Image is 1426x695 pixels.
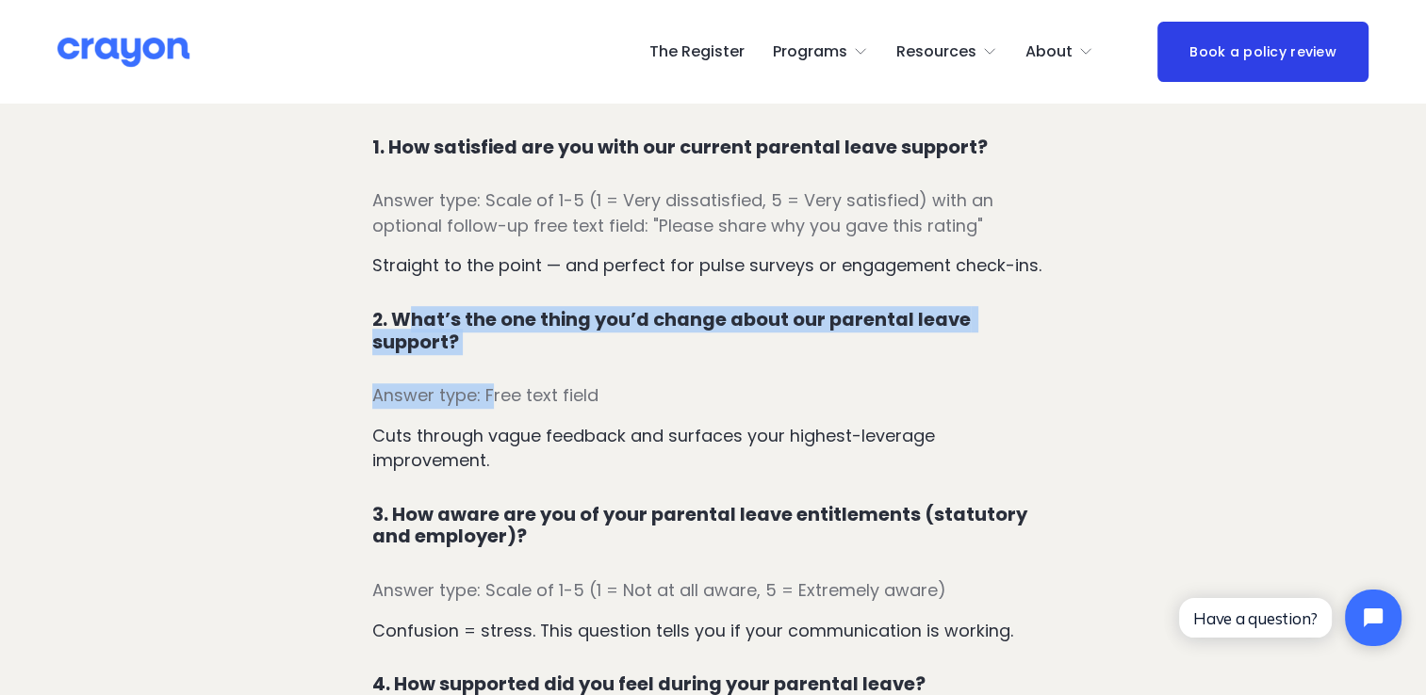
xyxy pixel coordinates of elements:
p: Confusion = stress. This question tells you if your communication is working. [372,619,1055,644]
h4: 2. What’s the one thing you’d change about our parental leave support? [372,309,1055,353]
span: Answer type: Scale of 1-5 (1 = Not at all aware, 5 = Extremely aware) [372,578,946,602]
img: Crayon [57,36,189,69]
span: Programs [773,39,847,66]
h4: 3. How aware are you of your parental leave entitlements (statutory and employer)? [372,504,1055,548]
a: folder dropdown [773,37,868,67]
a: Book a policy review [1157,22,1369,83]
iframe: Tidio Chat [1163,574,1418,662]
h4: 1. How satisfied are you with our current parental leave support? [372,137,1055,158]
h4: 4. How supported did you feel during your parental leave? [372,673,1055,695]
span: Answer type: Scale of 1-5 (1 = Very dissatisfied, 5 = Very satisfied) with an optional follow-up ... [372,188,998,237]
span: Resources [896,39,976,66]
p: Straight to the point — and perfect for pulse surveys or engagement check-ins. [372,253,1055,279]
a: The Register [649,37,745,67]
a: folder dropdown [896,37,997,67]
a: folder dropdown [1025,37,1093,67]
p: Cuts through vague feedback and surfaces your highest-leverage improvement. [372,424,1055,474]
span: Answer type: Free text field [372,383,598,407]
span: About [1025,39,1073,66]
